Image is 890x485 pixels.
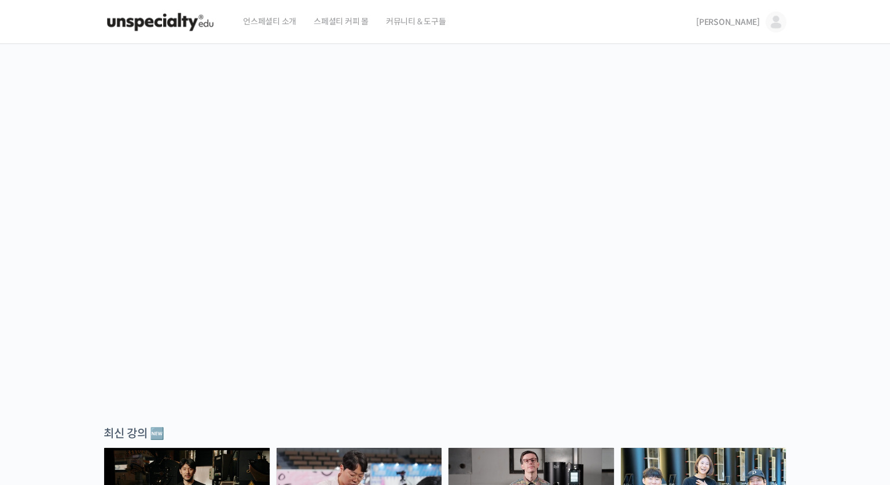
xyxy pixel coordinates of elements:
[104,426,786,442] div: 최신 강의 🆕
[12,241,879,257] p: 시간과 장소에 구애받지 않고, 검증된 커리큘럼으로
[12,177,879,236] p: [PERSON_NAME]을 다하는 당신을 위해, 최고와 함께 만든 커피 클래스
[696,17,760,27] span: [PERSON_NAME]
